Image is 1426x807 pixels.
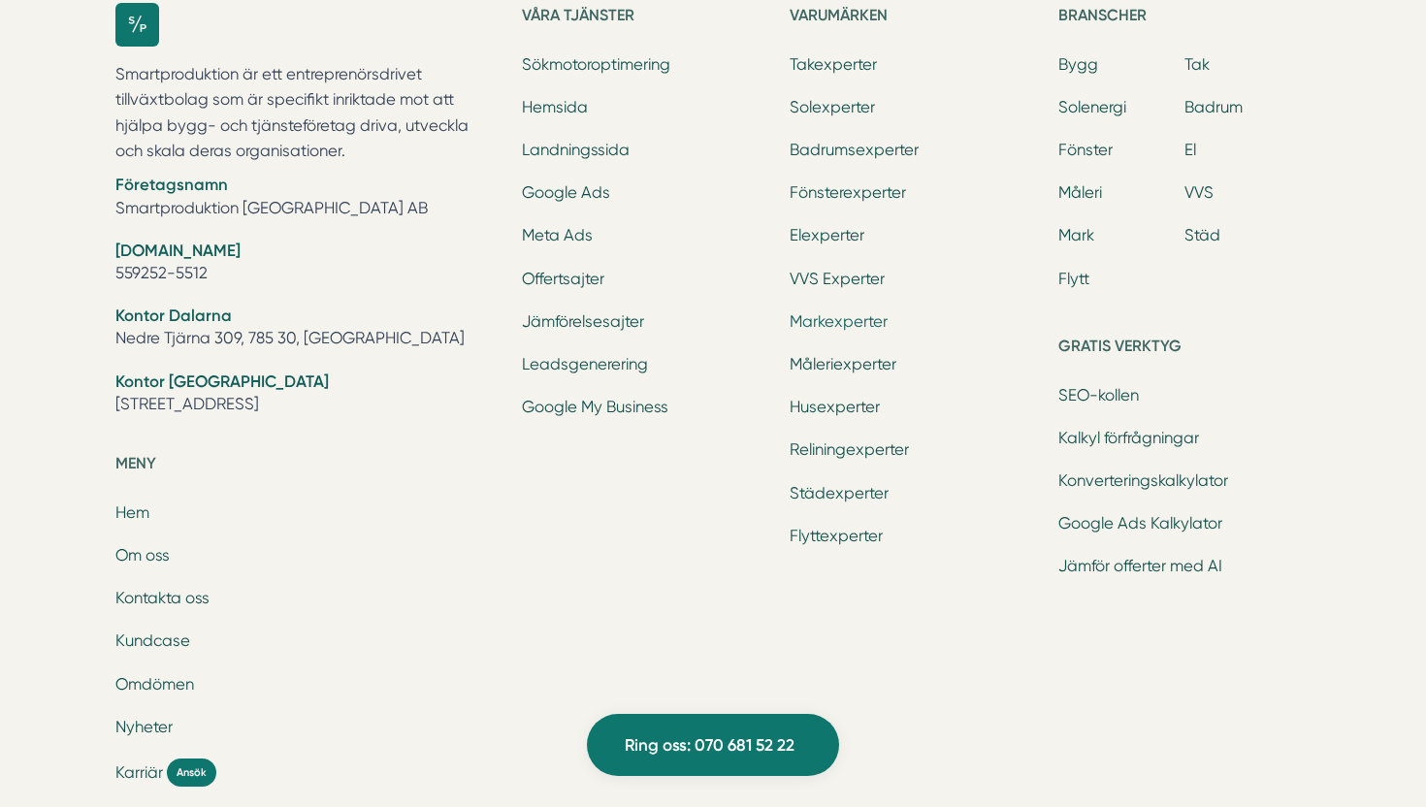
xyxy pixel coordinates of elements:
a: Meta Ads [522,226,593,244]
a: VVS [1184,183,1214,202]
a: Flytt [1058,270,1089,288]
a: Nyheter [115,718,173,736]
a: Tak [1184,55,1210,74]
a: Hem [115,503,149,522]
a: Mark [1058,226,1094,244]
a: Karriär Ansök [115,759,499,787]
strong: Kontor Dalarna [115,306,232,325]
li: 559252-5512 [115,240,499,289]
a: Kundcase [115,631,190,650]
a: Om oss [115,546,170,565]
a: Elexperter [790,226,864,244]
li: [STREET_ADDRESS] [115,371,499,420]
a: Sökmotoroptimering [522,55,670,74]
li: Smartproduktion [GEOGRAPHIC_DATA] AB [115,174,499,223]
span: Karriär [115,761,163,784]
a: Fönsterexperter [790,183,906,202]
a: Solenergi [1058,98,1126,116]
a: Google My Business [522,398,668,416]
strong: [DOMAIN_NAME] [115,241,241,260]
a: Badrumsexperter [790,141,919,159]
a: Städexperter [790,484,889,502]
span: Ring oss: 070 681 52 22 [625,732,794,759]
a: Badrum [1184,98,1243,116]
h5: Gratis verktyg [1058,334,1311,365]
strong: Kontor [GEOGRAPHIC_DATA] [115,371,329,391]
h5: Branscher [1058,3,1311,34]
a: Markexperter [790,312,888,331]
li: Nedre Tjärna 309, 785 30, [GEOGRAPHIC_DATA] [115,305,499,354]
a: VVS Experter [790,270,885,288]
a: Reliningexperter [790,440,909,459]
a: Kalkyl förfrågningar [1058,429,1199,447]
a: Måleriexperter [790,355,896,373]
strong: Företagsnamn [115,175,228,194]
a: Bygg [1058,55,1098,74]
a: Landningssida [522,141,630,159]
a: Offertsajter [522,270,604,288]
a: Hemsida [522,98,588,116]
a: Konverteringskalkylator [1058,471,1228,490]
h5: Meny [115,451,499,482]
a: Google Ads Kalkylator [1058,514,1222,533]
a: Kontakta oss [115,589,210,607]
a: SEO-kollen [1058,386,1139,404]
a: El [1184,141,1196,159]
a: Städ [1184,226,1220,244]
h5: Varumärken [790,3,1042,34]
a: Jämförelsesajter [522,312,644,331]
a: Måleri [1058,183,1102,202]
a: Fönster [1058,141,1113,159]
a: Takexperter [790,55,877,74]
a: Leadsgenerering [522,355,648,373]
a: Husexperter [790,398,880,416]
a: Solexperter [790,98,875,116]
a: Google Ads [522,183,610,202]
p: Smartproduktion är ett entreprenörsdrivet tillväxtbolag som är specifikt inriktade mot att hjälpa... [115,62,499,165]
h5: Våra tjänster [522,3,774,34]
a: Flyttexperter [790,527,883,545]
a: Ring oss: 070 681 52 22 [587,714,839,776]
a: Jämför offerter med AI [1058,557,1222,575]
a: Omdömen [115,675,194,694]
span: Ansök [167,759,216,787]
